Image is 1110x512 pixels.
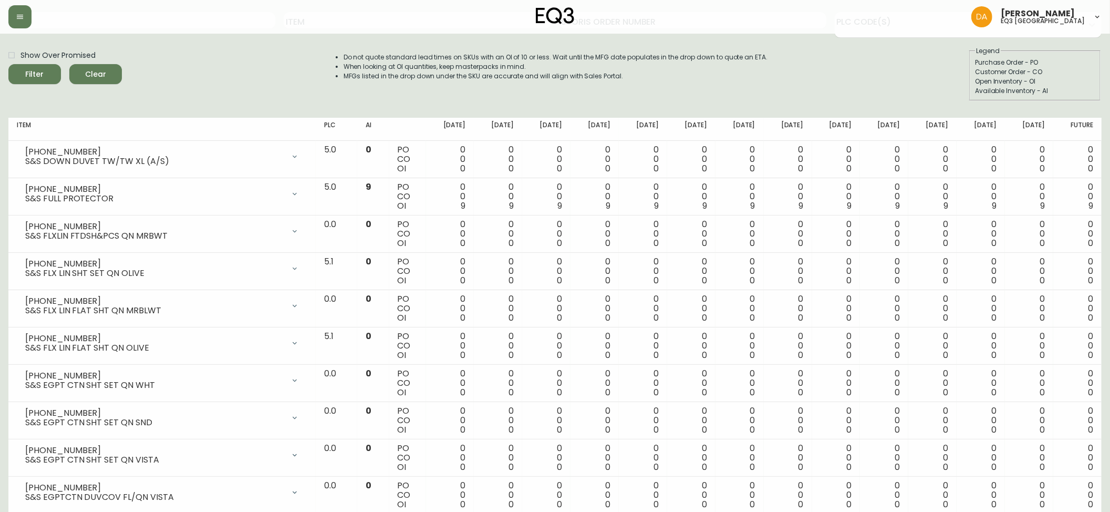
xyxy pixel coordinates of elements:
td: 0.0 [316,402,358,439]
div: 0 0 [531,406,562,435]
th: [DATE] [474,118,522,141]
span: 0 [1088,162,1093,175]
span: 0 [1040,274,1045,286]
span: 9 [895,200,900,212]
span: 0 [1088,274,1093,286]
div: 0 0 [434,257,466,285]
div: 0 0 [676,145,707,173]
th: [DATE] [522,118,570,141]
span: 0 [557,162,562,175]
span: [PERSON_NAME] [1001,9,1075,18]
span: 0 [557,312,562,324]
div: S&S FLX LIN FLAT SHT QN OLIVE [25,343,284,353]
div: 0 0 [627,257,659,285]
div: 0 0 [821,406,852,435]
span: 0 [895,386,900,398]
div: 0 0 [868,220,900,248]
div: 0 0 [676,257,707,285]
th: [DATE] [1005,118,1053,141]
div: 0 0 [531,332,562,360]
div: 0 0 [724,332,755,360]
div: 0 0 [627,294,659,323]
div: 0 0 [821,145,852,173]
th: [DATE] [426,118,474,141]
div: 0 0 [1062,182,1093,211]
th: AI [357,118,389,141]
div: 0 0 [482,257,514,285]
li: When looking at OI quantities, keep masterpacks in mind. [344,62,768,71]
div: 0 0 [917,332,948,360]
div: [PHONE_NUMBER] [25,446,284,455]
div: 0 0 [434,182,466,211]
span: 0 [846,274,852,286]
div: 0 0 [482,332,514,360]
span: 0 [605,274,610,286]
div: 0 0 [627,332,659,360]
span: 0 [943,386,948,398]
div: S&S EGPT CTN SHT SET QN SND [25,418,284,427]
div: 0 0 [772,369,804,397]
span: 0 [460,349,465,361]
div: PO CO [398,257,418,285]
div: 0 0 [1013,332,1045,360]
div: 0 0 [579,257,610,285]
span: 0 [366,367,371,380]
div: 0 0 [821,332,852,360]
span: 9 [799,200,804,212]
span: 0 [366,405,371,417]
div: 0 0 [868,145,900,173]
th: [DATE] [667,118,715,141]
span: 9 [702,200,707,212]
div: 0 0 [434,369,466,397]
div: [PHONE_NUMBER] [25,408,284,418]
span: 0 [702,312,707,324]
span: 0 [798,349,804,361]
th: [DATE] [619,118,667,141]
span: OI [398,162,407,175]
div: 0 0 [1013,294,1045,323]
span: 0 [798,312,804,324]
button: Filter [8,64,61,84]
div: 0 0 [772,294,804,323]
div: 0 0 [531,182,562,211]
img: dd1a7e8db21a0ac8adbf82b84ca05374 [971,6,992,27]
div: 0 0 [868,406,900,435]
th: Item [8,118,316,141]
span: 0 [895,349,900,361]
span: 9 [461,200,465,212]
div: 0 0 [434,294,466,323]
td: 0.0 [316,365,358,402]
span: 9 [366,181,371,193]
div: [PHONE_NUMBER] [25,371,284,381]
div: 0 0 [917,182,948,211]
span: 0 [509,312,514,324]
th: [DATE] [908,118,957,141]
span: 0 [702,162,707,175]
span: 9 [557,200,562,212]
th: Future [1053,118,1102,141]
div: [PHONE_NUMBER] [25,222,284,231]
div: [PHONE_NUMBER] [25,147,284,157]
div: 0 0 [531,220,562,248]
div: 0 0 [482,294,514,323]
div: PO CO [398,145,418,173]
div: 0 0 [1062,257,1093,285]
div: 0 0 [482,220,514,248]
span: 0 [653,162,659,175]
div: 0 0 [821,220,852,248]
th: [DATE] [957,118,1005,141]
div: 0 0 [627,406,659,435]
div: [PHONE_NUMBER]S&S DOWN DUVET TW/TW XL (A/S) [17,145,307,168]
span: 9 [992,200,997,212]
div: 0 0 [917,220,948,248]
span: 0 [509,237,514,249]
span: 0 [895,162,900,175]
div: Open Inventory - OI [975,77,1095,86]
div: 0 0 [772,332,804,360]
div: [PHONE_NUMBER]S&S FULL PROTECTOR [17,182,307,206]
span: 0 [750,274,755,286]
div: 0 0 [579,182,610,211]
span: 0 [509,386,514,398]
td: 5.1 [316,327,358,365]
span: 0 [943,274,948,286]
